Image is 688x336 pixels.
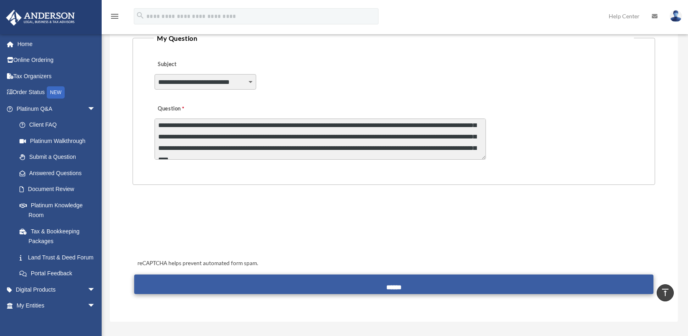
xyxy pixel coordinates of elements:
[110,14,120,21] a: menu
[134,259,653,268] div: reCAPTCHA helps prevent automated form spam.
[47,86,65,99] div: NEW
[87,281,104,298] span: arrow_drop_down
[6,101,108,117] a: Platinum Q&Aarrow_drop_down
[136,11,145,20] i: search
[87,298,104,314] span: arrow_drop_down
[11,266,108,282] a: Portal Feedback
[87,101,104,117] span: arrow_drop_down
[11,117,108,133] a: Client FAQ
[154,33,634,44] legend: My Question
[6,298,108,314] a: My Entitiesarrow_drop_down
[110,11,120,21] i: menu
[155,103,218,115] label: Question
[11,223,108,249] a: Tax & Bookkeeping Packages
[11,249,108,266] a: Land Trust & Deed Forum
[11,149,104,165] a: Submit a Question
[6,68,108,84] a: Tax Organizers
[11,197,108,223] a: Platinum Knowledge Room
[6,36,108,52] a: Home
[670,10,682,22] img: User Pic
[6,52,108,68] a: Online Ordering
[155,59,232,70] label: Subject
[657,284,674,301] a: vertical_align_top
[11,165,108,181] a: Answered Questions
[4,10,77,26] img: Anderson Advisors Platinum Portal
[135,210,259,242] iframe: reCAPTCHA
[6,281,108,298] a: Digital Productsarrow_drop_down
[6,84,108,101] a: Order StatusNEW
[660,288,670,297] i: vertical_align_top
[11,181,108,198] a: Document Review
[11,133,108,149] a: Platinum Walkthrough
